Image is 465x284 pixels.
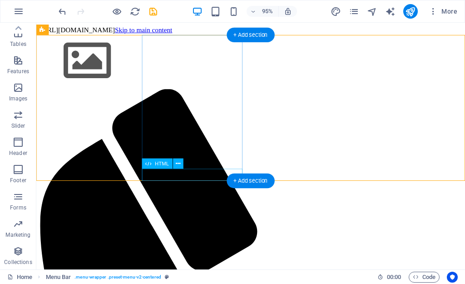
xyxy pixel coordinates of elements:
button: More [425,4,461,19]
span: More [429,7,457,16]
a: Skip to main content [83,4,143,11]
i: Pages (Ctrl+Alt+S) [349,6,359,17]
span: Code [413,272,435,283]
button: Code [409,272,440,283]
button: reload [129,6,140,17]
p: Collections [4,259,32,266]
span: HTML [155,161,169,166]
i: This element is a customizable preset [165,274,169,279]
nav: breadcrumb [46,272,169,283]
button: design [331,6,341,17]
i: Undo: Add element (Ctrl+Z) [57,6,68,17]
i: Reload page [130,6,140,17]
p: Forms [10,204,26,211]
p: Header [9,149,27,157]
button: navigator [367,6,378,17]
a: Home [7,272,32,283]
span: : [393,274,395,280]
i: Publish [405,6,416,17]
i: Design (Ctrl+Alt+Y) [331,6,341,17]
span: Click to select. Double-click to edit [46,272,71,283]
span: 00 00 [387,272,401,283]
button: text_generator [385,6,396,17]
h6: 95% [260,6,275,17]
p: Footer [10,177,26,184]
i: Save (Ctrl+S) [148,6,158,17]
button: undo [57,6,68,17]
p: Features [7,68,29,75]
i: AI Writer [385,6,396,17]
p: Tables [10,40,26,48]
button: pages [349,6,360,17]
div: + Add section [227,174,274,188]
span: . menu-wrapper .preset-menu-v2-centered [74,272,161,283]
button: save [148,6,158,17]
p: Marketing [5,231,30,239]
button: 95% [247,6,279,17]
i: Navigator [367,6,377,17]
p: Slider [11,122,25,130]
p: Images [9,95,28,102]
button: Usercentrics [447,272,458,283]
div: + Add section [227,28,274,42]
button: publish [403,4,418,19]
i: On resize automatically adjust zoom level to fit chosen device. [284,7,292,15]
